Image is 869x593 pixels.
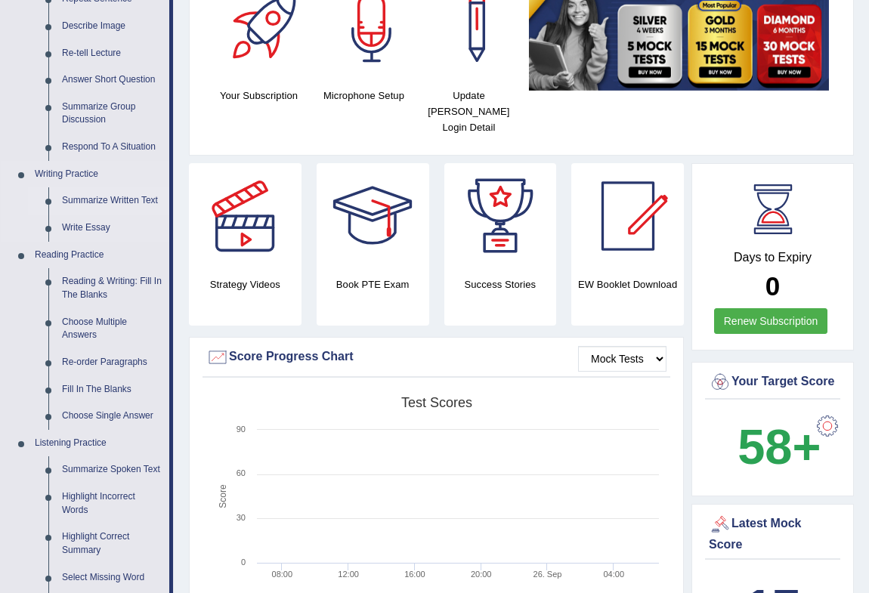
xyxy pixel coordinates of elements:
[404,570,425,579] text: 16:00
[55,349,169,376] a: Re-order Paragraphs
[571,276,684,292] h4: EW Booklet Download
[709,371,837,394] div: Your Target Score
[55,94,169,134] a: Summarize Group Discussion
[237,513,246,522] text: 30
[709,513,837,554] div: Latest Mock Score
[55,187,169,215] a: Summarize Written Text
[714,308,828,334] a: Renew Subscription
[237,468,246,477] text: 60
[28,430,169,457] a: Listening Practice
[338,570,359,579] text: 12:00
[471,570,492,579] text: 20:00
[424,88,514,135] h4: Update [PERSON_NAME] Login Detail
[241,557,246,567] text: 0
[55,376,169,403] a: Fill In The Blanks
[272,570,293,579] text: 08:00
[444,276,557,292] h4: Success Stories
[604,570,625,579] text: 04:00
[55,66,169,94] a: Answer Short Question
[55,40,169,67] a: Re-tell Lecture
[28,242,169,269] a: Reading Practice
[55,215,169,242] a: Write Essay
[55,134,169,161] a: Respond To A Situation
[237,425,246,434] text: 90
[218,484,228,508] tspan: Score
[55,13,169,40] a: Describe Image
[319,88,409,103] h4: Microphone Setup
[55,403,169,430] a: Choose Single Answer
[738,419,821,474] b: 58+
[401,395,472,410] tspan: Test scores
[189,276,302,292] h4: Strategy Videos
[55,524,169,564] a: Highlight Correct Summary
[55,456,169,483] a: Summarize Spoken Text
[55,268,169,308] a: Reading & Writing: Fill In The Blanks
[533,570,562,579] tspan: 26. Sep
[214,88,304,103] h4: Your Subscription
[709,251,837,264] h4: Days to Expiry
[55,483,169,524] a: Highlight Incorrect Words
[28,161,169,188] a: Writing Practice
[317,276,429,292] h4: Book PTE Exam
[206,346,666,369] div: Score Progress Chart
[765,271,780,301] b: 0
[55,564,169,591] a: Select Missing Word
[55,309,169,349] a: Choose Multiple Answers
